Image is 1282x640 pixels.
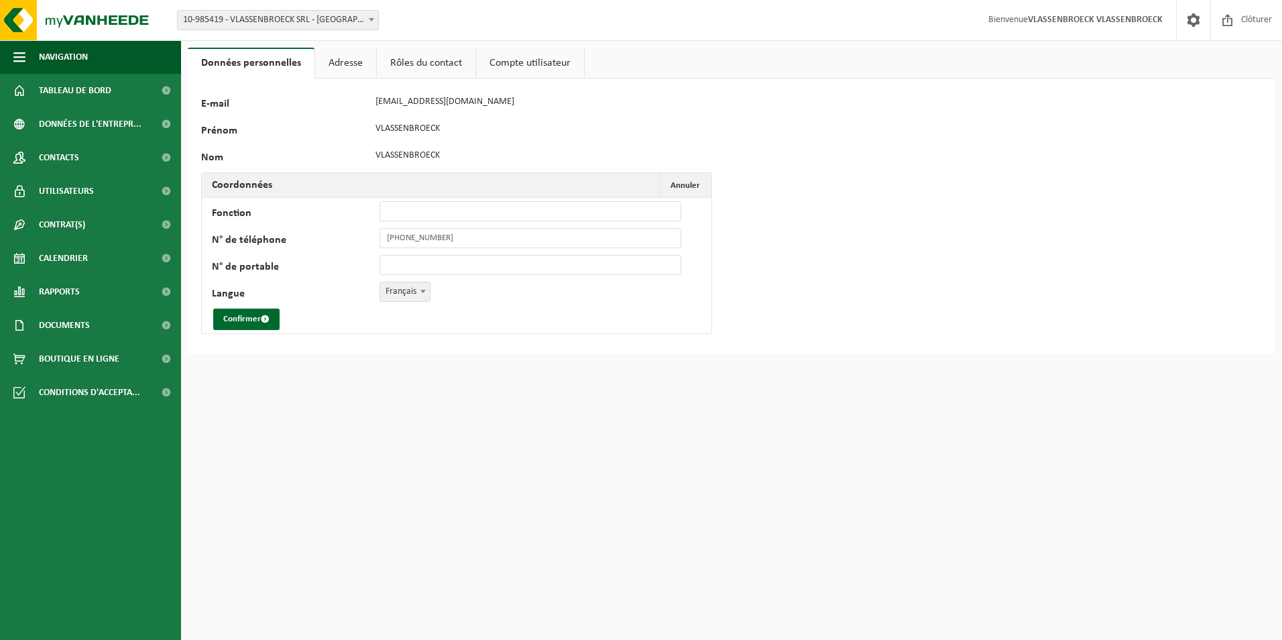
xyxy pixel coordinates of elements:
span: Français [380,282,430,302]
label: N° de portable [212,262,380,275]
label: N° de téléphone [212,235,380,248]
span: Annuler [671,181,700,190]
a: Rôles du contact [377,48,475,78]
h2: Coordonnées [202,173,282,197]
span: Utilisateurs [39,174,94,208]
span: Tableau de bord [39,74,111,107]
span: Contrat(s) [39,208,85,242]
span: Français [380,282,430,301]
span: Données de l'entrepr... [39,107,141,141]
a: Adresse [315,48,376,78]
label: Prénom [201,125,369,139]
label: Langue [212,288,380,302]
span: Navigation [39,40,88,74]
span: Rapports [39,275,80,309]
a: Données personnelles [188,48,314,78]
span: 10-985419 - VLASSENBROECK SRL - NIVELLES [178,11,378,30]
a: Compte utilisateur [476,48,584,78]
span: Conditions d'accepta... [39,376,140,409]
span: Calendrier [39,242,88,275]
span: Boutique en ligne [39,342,119,376]
label: Nom [201,152,369,166]
label: Fonction [212,208,380,221]
button: Confirmer [213,309,280,330]
strong: VLASSENBROECK VLASSENBROECK [1028,15,1163,25]
label: E-mail [201,99,369,112]
span: Documents [39,309,90,342]
span: Contacts [39,141,79,174]
span: 10-985419 - VLASSENBROECK SRL - NIVELLES [177,10,379,30]
button: Annuler [660,173,710,197]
